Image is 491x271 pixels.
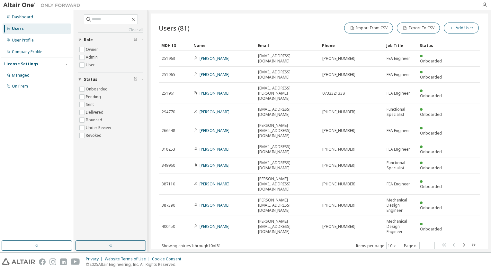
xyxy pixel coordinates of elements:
[152,257,185,262] div: Cookie Consent
[2,258,35,265] img: altair_logo.svg
[258,107,317,117] span: [EMAIL_ADDRESS][DOMAIN_NAME]
[86,93,102,101] label: Pending
[322,91,345,96] span: 0732321338
[322,163,355,168] span: [PHONE_NUMBER]
[258,219,317,234] span: [PERSON_NAME][EMAIL_ADDRESS][DOMAIN_NAME]
[444,23,479,33] button: Add User
[84,37,93,42] span: Role
[387,91,410,96] span: FEA Engineer
[86,132,103,139] label: Revoked
[258,160,317,171] span: [EMAIL_ADDRESS][DOMAIN_NAME]
[86,116,103,124] label: Bounced
[162,224,175,229] span: 400450
[258,123,317,138] span: [PERSON_NAME][EMAIL_ADDRESS][DOMAIN_NAME]
[134,37,138,42] span: Clear filter
[161,40,188,51] div: MDH ID
[200,109,229,115] a: [PERSON_NAME]
[420,40,447,51] div: Status
[12,84,28,89] div: On Prem
[159,23,190,33] span: Users (81)
[258,144,317,154] span: [EMAIL_ADDRESS][DOMAIN_NAME]
[12,73,30,78] div: Managed
[420,93,442,98] span: Onboarded
[397,23,440,33] button: Export To CSV
[258,176,317,192] span: [PERSON_NAME][EMAIL_ADDRESS][DOMAIN_NAME]
[420,74,442,80] span: Onboarded
[388,243,397,248] button: 10
[322,203,355,208] span: [PHONE_NUMBER]
[258,53,317,64] span: [EMAIL_ADDRESS][DOMAIN_NAME]
[12,26,24,31] div: Users
[162,91,175,96] span: 251961
[71,258,80,265] img: youtube.svg
[3,2,84,8] img: Altair One
[86,108,105,116] label: Delivered
[162,182,175,187] span: 387110
[420,58,442,64] span: Onboarded
[134,77,138,82] span: Clear filter
[322,182,355,187] span: [PHONE_NUMBER]
[86,257,105,262] div: Privacy
[86,85,109,93] label: Onboarded
[387,107,414,117] span: Functional Specialist
[200,90,229,96] a: [PERSON_NAME]
[258,198,317,213] span: [PERSON_NAME][EMAIL_ADDRESS][DOMAIN_NAME]
[162,163,175,168] span: 349960
[356,242,398,250] span: Items per page
[322,109,355,115] span: [PHONE_NUMBER]
[200,163,229,168] a: [PERSON_NAME]
[420,205,442,210] span: Onboarded
[86,61,96,69] label: User
[200,56,229,61] a: [PERSON_NAME]
[420,184,442,189] span: Onboarded
[420,226,442,232] span: Onboarded
[12,38,34,43] div: User Profile
[12,49,42,54] div: Company Profile
[200,146,229,152] a: [PERSON_NAME]
[386,40,415,51] div: Job Title
[420,149,442,154] span: Onboarded
[404,242,435,250] span: Page n.
[322,72,355,77] span: [PHONE_NUMBER]
[200,224,229,229] a: [PERSON_NAME]
[420,112,442,117] span: Onboarded
[420,130,442,136] span: Onboarded
[200,72,229,77] a: [PERSON_NAME]
[86,46,99,53] label: Owner
[387,219,414,234] span: Mechanical Design Engineer
[322,56,355,61] span: [PHONE_NUMBER]
[420,165,442,171] span: Onboarded
[387,72,410,77] span: FEA Engineer
[78,33,143,47] button: Role
[200,128,229,133] a: [PERSON_NAME]
[200,202,229,208] a: [PERSON_NAME]
[387,160,414,171] span: Functional Specialist
[387,147,410,152] span: FEA Engineer
[86,124,112,132] label: Under Review
[387,198,414,213] span: Mechanical Design Engineer
[86,53,99,61] label: Admin
[387,128,410,133] span: FEA Engineer
[162,243,221,248] span: Showing entries 1 through 10 of 81
[387,182,410,187] span: FEA Engineer
[12,14,33,20] div: Dashboard
[162,72,175,77] span: 251965
[387,56,410,61] span: FEA Engineer
[39,258,46,265] img: facebook.svg
[322,128,355,133] span: [PHONE_NUMBER]
[84,77,97,82] span: Status
[258,70,317,80] span: [EMAIL_ADDRESS][DOMAIN_NAME]
[162,128,175,133] span: 266448
[78,27,143,33] a: Clear all
[86,101,95,108] label: Sent
[49,258,56,265] img: instagram.svg
[322,147,355,152] span: [PHONE_NUMBER]
[162,56,175,61] span: 251963
[60,258,67,265] img: linkedin.svg
[322,40,381,51] div: Phone
[162,147,175,152] span: 318253
[105,257,152,262] div: Website Terms of Use
[200,181,229,187] a: [PERSON_NAME]
[162,203,175,208] span: 387390
[258,86,317,101] span: [EMAIL_ADDRESS][PERSON_NAME][DOMAIN_NAME]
